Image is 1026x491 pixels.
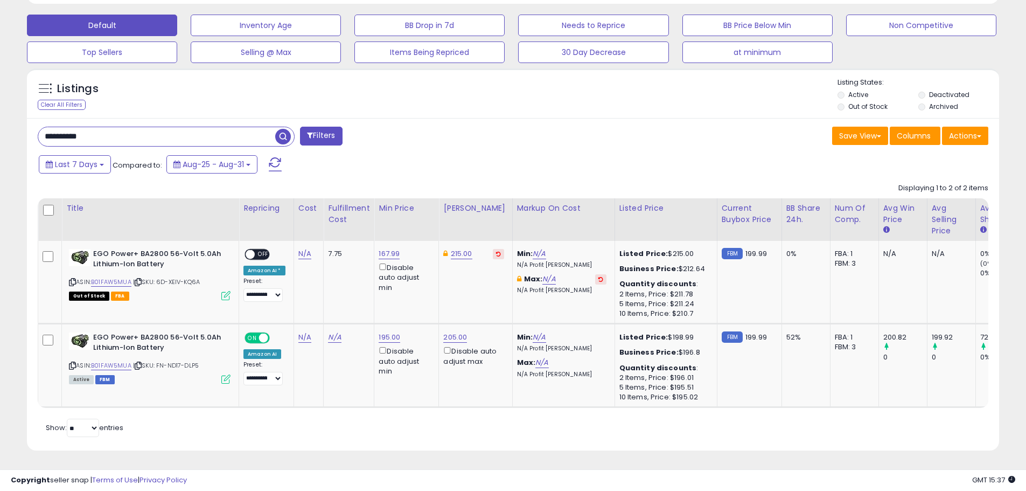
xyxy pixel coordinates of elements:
[846,15,996,36] button: Non Competitive
[517,203,610,214] div: Markup on Cost
[379,345,430,376] div: Disable auto adjust min
[722,203,777,225] div: Current Buybox Price
[243,361,285,385] div: Preset:
[255,250,272,259] span: OFF
[533,332,546,343] a: N/A
[980,268,1024,278] div: 0%
[328,249,366,259] div: 7.75
[932,203,971,237] div: Avg Selling Price
[69,333,231,383] div: ASIN:
[111,292,129,301] span: FBA
[27,15,177,36] button: Default
[619,309,709,319] div: 10 Items, Price: $210.7
[897,130,931,141] span: Columns
[69,249,90,266] img: 41FJTdfh7fL._SL40_.jpg
[682,15,833,36] button: BB Price Below Min
[298,332,311,343] a: N/A
[517,261,606,269] p: N/A Profit [PERSON_NAME]
[619,264,709,274] div: $212.64
[835,203,874,225] div: Num of Comp.
[619,264,679,274] b: Business Price:
[619,248,668,259] b: Listed Price:
[517,287,606,294] p: N/A Profit [PERSON_NAME]
[243,278,285,302] div: Preset:
[93,249,224,272] b: EGO Power+ BA2800 56-Volt 5.0Ah Lithium-Ion Battery
[512,198,615,241] th: The percentage added to the cost of goods (COGS) that forms the calculator for Min & Max prices.
[619,279,709,289] div: :
[722,248,743,259] small: FBM
[980,333,1024,342] div: 72%
[11,475,187,486] div: seller snap | |
[619,392,709,402] div: 10 Items, Price: $195.02
[835,333,870,342] div: FBA: 1
[183,159,244,170] span: Aug-25 - Aug-31
[354,15,505,36] button: BB Drop in 7d
[883,352,927,362] div: 0
[745,248,767,259] span: 199.99
[619,363,697,373] b: Quantity discounts
[11,475,50,485] strong: Copyright
[542,274,555,285] a: N/A
[300,127,342,146] button: Filters
[980,203,1020,225] div: Avg BB Share
[191,42,341,63] button: Selling @ Max
[980,249,1024,259] div: 0%
[619,332,668,342] b: Listed Price:
[113,160,162,170] span: Compared to:
[619,348,709,357] div: $196.8
[932,333,975,342] div: 199.92
[328,332,341,343] a: N/A
[517,371,606,378] p: N/A Profit [PERSON_NAME]
[133,278,200,286] span: | SKU: 6D-XEIV-KQ6A
[619,383,709,392] div: 5 Items, Price: $195.51
[328,203,369,225] div: Fulfillment Cost
[379,332,400,343] a: 195.00
[883,225,890,235] small: Avg Win Price.
[379,203,434,214] div: Min Price
[722,331,743,343] small: FBM
[69,249,231,299] div: ASIN:
[832,127,888,145] button: Save View
[139,475,187,485] a: Privacy Policy
[55,159,97,170] span: Last 7 Days
[786,333,822,342] div: 52%
[932,352,975,362] div: 0
[837,78,999,88] p: Listing States:
[379,248,400,259] a: 167.99
[619,279,697,289] b: Quantity discounts
[268,334,285,343] span: OFF
[92,475,138,485] a: Terms of Use
[835,259,870,268] div: FBM: 3
[619,249,709,259] div: $215.00
[835,249,870,259] div: FBA: 1
[443,332,467,343] a: 205.00
[69,292,109,301] span: All listings that are currently out of stock and unavailable for purchase on Amazon
[95,375,115,384] span: FBM
[57,81,99,96] h5: Listings
[786,249,822,259] div: 0%
[243,266,285,275] div: Amazon AI *
[980,259,995,268] small: (0%)
[298,248,311,259] a: N/A
[69,375,94,384] span: All listings currently available for purchase on Amazon
[932,249,967,259] div: N/A
[38,100,86,110] div: Clear All Filters
[619,289,709,299] div: 2 Items, Price: $211.78
[518,15,668,36] button: Needs to Reprice
[745,332,767,342] span: 199.99
[93,333,224,355] b: EGO Power+ BA2800 56-Volt 5.0Ah Lithium-Ion Battery
[243,349,281,359] div: Amazon AI
[518,42,668,63] button: 30 Day Decrease
[27,42,177,63] button: Top Sellers
[619,299,709,309] div: 5 Items, Price: $211.24
[619,373,709,383] div: 2 Items, Price: $196.01
[883,203,923,225] div: Avg Win Price
[379,261,430,293] div: Disable auto adjust min
[517,345,606,352] p: N/A Profit [PERSON_NAME]
[535,357,548,368] a: N/A
[91,278,131,287] a: B01FAW5MUA
[942,127,988,145] button: Actions
[69,333,90,350] img: 41FJTdfh7fL._SL40_.jpg
[451,248,472,259] a: 215.00
[929,90,969,99] label: Deactivated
